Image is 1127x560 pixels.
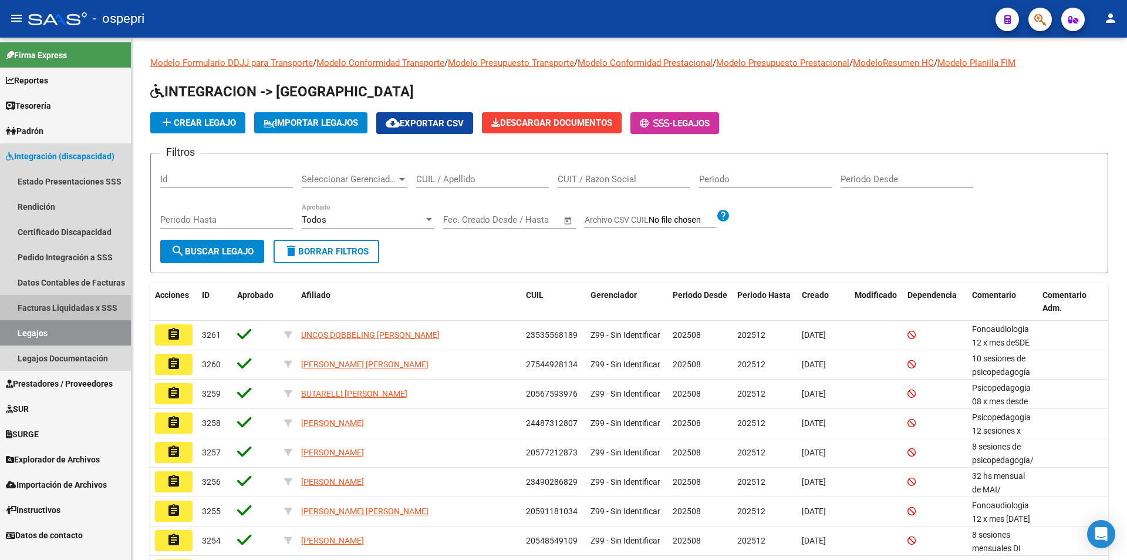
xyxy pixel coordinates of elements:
[737,448,765,457] span: 202512
[296,283,521,321] datatable-header-cell: Afiliado
[491,118,612,128] span: Descargar Documentos
[737,360,765,369] span: 202512
[93,6,144,32] span: - ospepri
[972,354,1035,470] span: 10 sesiones de psicopedagogía vallejo m mercedes/ Agosto a dic 10 sesiones de psicologia Peralta ...
[167,533,181,547] mat-icon: assignment
[316,58,444,68] a: Modelo Conformidad Transporte
[6,99,51,112] span: Tesorería
[737,389,765,398] span: 202512
[301,536,364,545] span: [PERSON_NAME]
[640,118,673,129] span: -
[972,413,1035,556] span: Psicopedagogia 12 sesiones x mes desde 19/08/2025 al 31/12/2025 Lic.Iuorno Veronica. Psicologia 1...
[6,150,114,163] span: Integración (discapacidad)
[167,327,181,341] mat-icon: assignment
[1104,11,1118,25] mat-icon: person
[737,290,791,300] span: Periodo Hasta
[160,115,174,129] mat-icon: add
[302,174,397,185] span: Seleccionar Gerenciador
[492,214,549,225] input: End date
[673,418,701,428] span: 202508
[1087,520,1115,548] div: Open Intercom Messenger
[202,448,221,457] span: 3257
[6,478,107,491] span: Importación de Archivos
[6,453,100,466] span: Explorador de Archivos
[155,290,189,300] span: Acciones
[737,418,765,428] span: 202512
[150,112,245,133] button: Crear Legajo
[850,283,903,321] datatable-header-cell: Modificado
[6,125,43,138] span: Padrón
[526,418,578,428] span: 24487312807
[160,240,264,263] button: Buscar Legajo
[386,116,400,130] mat-icon: cloud_download
[737,330,765,340] span: 202512
[301,360,428,369] span: [PERSON_NAME] [PERSON_NAME]
[284,246,369,257] span: Borrar Filtros
[591,536,660,545] span: Z99 - Sin Identificar
[591,507,660,516] span: Z99 - Sin Identificar
[967,283,1038,321] datatable-header-cell: Comentario
[521,283,586,321] datatable-header-cell: CUIL
[673,389,701,398] span: 202508
[802,389,826,398] span: [DATE]
[482,112,622,133] button: Descargar Documentos
[733,283,797,321] datatable-header-cell: Periodo Hasta
[386,118,464,129] span: Exportar CSV
[167,415,181,430] mat-icon: assignment
[167,357,181,371] mat-icon: assignment
[301,389,407,398] span: BUTARELLI [PERSON_NAME]
[1042,290,1086,313] span: Comentario Adm.
[197,283,232,321] datatable-header-cell: ID
[562,214,575,227] button: Open calendar
[202,330,221,340] span: 3261
[526,389,578,398] span: 20567593976
[526,360,578,369] span: 27544928134
[301,507,428,516] span: [PERSON_NAME] [PERSON_NAME]
[526,290,544,300] span: CUIL
[802,360,826,369] span: [DATE]
[237,290,274,300] span: Aprobado
[302,214,326,225] span: Todos
[1038,283,1108,321] datatable-header-cell: Comentario Adm.
[6,49,67,62] span: Firma Express
[376,112,473,134] button: Exportar CSV
[443,214,481,225] input: Start date
[526,477,578,487] span: 23490286829
[802,507,826,516] span: [DATE]
[673,477,701,487] span: 202508
[202,389,221,398] span: 3259
[591,330,660,340] span: Z99 - Sin Identificar
[202,507,221,516] span: 3255
[673,507,701,516] span: 202508
[202,536,221,545] span: 3254
[716,209,730,223] mat-icon: help
[150,58,313,68] a: Modelo Formulario DDJJ para Transporte
[630,112,719,134] button: -Legajos
[673,330,701,340] span: 202508
[802,290,829,300] span: Creado
[802,330,826,340] span: [DATE]
[6,428,39,441] span: SURGE
[264,118,358,128] span: IMPORTAR LEGAJOS
[301,418,364,428] span: [PERSON_NAME]
[202,360,221,369] span: 3260
[802,536,826,545] span: [DATE]
[301,290,330,300] span: Afiliado
[171,246,254,257] span: Buscar Legajo
[591,477,660,487] span: Z99 - Sin Identificar
[802,418,826,428] span: [DATE]
[301,448,364,457] span: [PERSON_NAME]
[673,448,701,457] span: 202508
[202,290,210,300] span: ID
[972,471,1035,534] span: 32 hs mensual de MAI/ Espíndola Jesica/ Agosto a dic
[972,324,1035,387] span: Fonoaudiologia 12 x mes deSDE EL 20/08/2025 AL 31/12/2025 Lic Cabrera Luciana
[526,536,578,545] span: 20548549109
[6,504,60,517] span: Instructivos
[274,240,379,263] button: Borrar Filtros
[586,283,668,321] datatable-header-cell: Gerenciador
[673,290,727,300] span: Periodo Desde
[591,290,637,300] span: Gerenciador
[232,283,279,321] datatable-header-cell: Aprobado
[202,477,221,487] span: 3256
[526,507,578,516] span: 20591181034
